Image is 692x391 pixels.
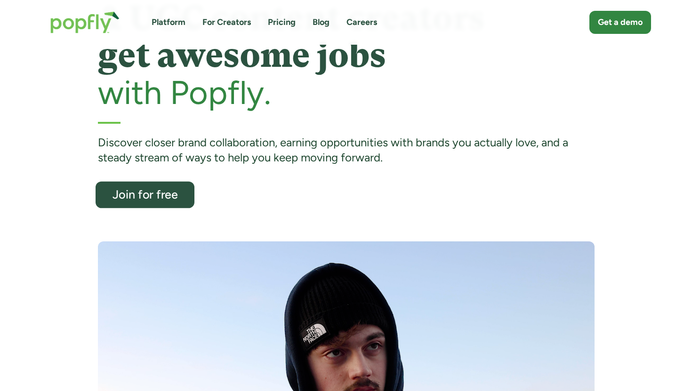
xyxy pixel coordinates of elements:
a: Get a demo [589,11,651,34]
a: Platform [152,16,185,28]
a: Pricing [268,16,296,28]
a: home [41,2,129,43]
a: For Creators [202,16,251,28]
a: Join for free [96,182,194,208]
h2: with Popfly. [98,74,595,111]
div: Get a demo [598,16,643,28]
a: Careers [346,16,377,28]
a: Blog [313,16,330,28]
div: Join for free [104,189,185,201]
div: Discover closer brand collaboration, earning opportunities with brands you actually love, and a s... [98,135,595,166]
